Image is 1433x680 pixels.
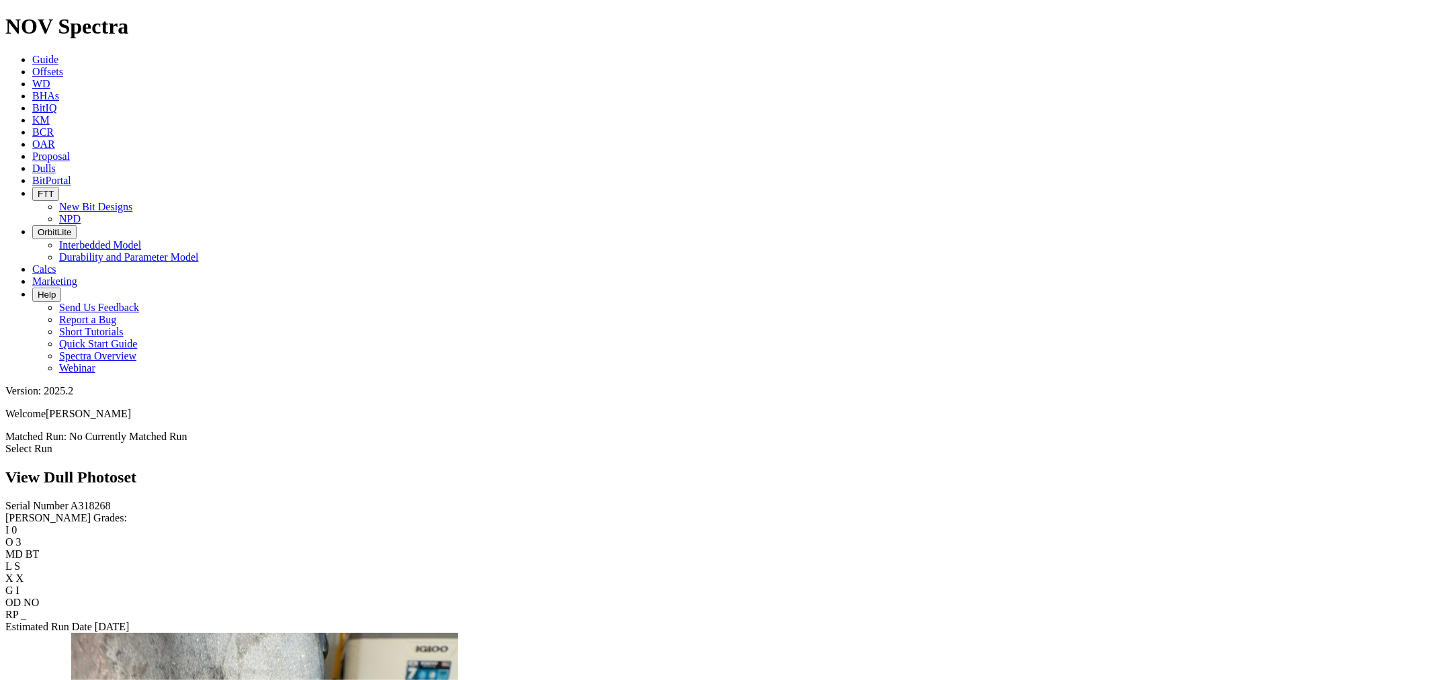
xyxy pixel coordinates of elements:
span: [PERSON_NAME] [46,408,131,419]
a: BitIQ [32,102,56,114]
span: X [16,572,24,584]
a: Calcs [32,263,56,275]
button: FTT [32,187,59,201]
div: [PERSON_NAME] Grades: [5,512,1428,524]
span: Help [38,290,56,300]
a: Offsets [32,66,63,77]
div: Version: 2025.2 [5,385,1428,397]
span: BT [26,548,39,560]
p: Welcome [5,408,1428,420]
a: Select Run [5,443,52,454]
label: RP [5,609,18,620]
a: WD [32,78,50,89]
a: Dulls [32,163,56,174]
a: Marketing [32,275,77,287]
a: Report a Bug [59,314,116,325]
h2: View Dull Photoset [5,468,1428,486]
label: Serial Number [5,500,69,511]
a: Short Tutorials [59,326,124,337]
button: OrbitLite [32,225,77,239]
span: S [14,560,20,572]
span: No Currently Matched Run [69,431,187,442]
button: Help [32,288,61,302]
a: Spectra Overview [59,350,136,362]
a: BCR [32,126,54,138]
span: 0 [11,524,17,536]
label: X [5,572,13,584]
a: NPD [59,213,81,224]
h1: NOV Spectra [5,14,1428,39]
a: Send Us Feedback [59,302,139,313]
span: FTT [38,189,54,199]
label: I [5,524,9,536]
a: BHAs [32,90,59,101]
span: I [16,585,19,596]
label: G [5,585,13,596]
a: Webinar [59,362,95,374]
a: Proposal [32,151,70,162]
a: Interbedded Model [59,239,141,251]
a: Quick Start Guide [59,338,137,349]
a: Guide [32,54,58,65]
span: 3 [16,536,21,548]
a: Durability and Parameter Model [59,251,199,263]
label: L [5,560,11,572]
span: _ [21,609,26,620]
a: OAR [32,138,55,150]
a: BitPortal [32,175,71,186]
span: [DATE] [95,621,130,632]
label: O [5,536,13,548]
a: New Bit Designs [59,201,132,212]
span: Matched Run: [5,431,67,442]
span: A318268 [71,500,111,511]
span: OrbitLite [38,227,71,237]
label: MD [5,548,23,560]
span: NO [24,597,39,608]
label: OD [5,597,21,608]
label: Estimated Run Date [5,621,92,632]
a: KM [32,114,50,126]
